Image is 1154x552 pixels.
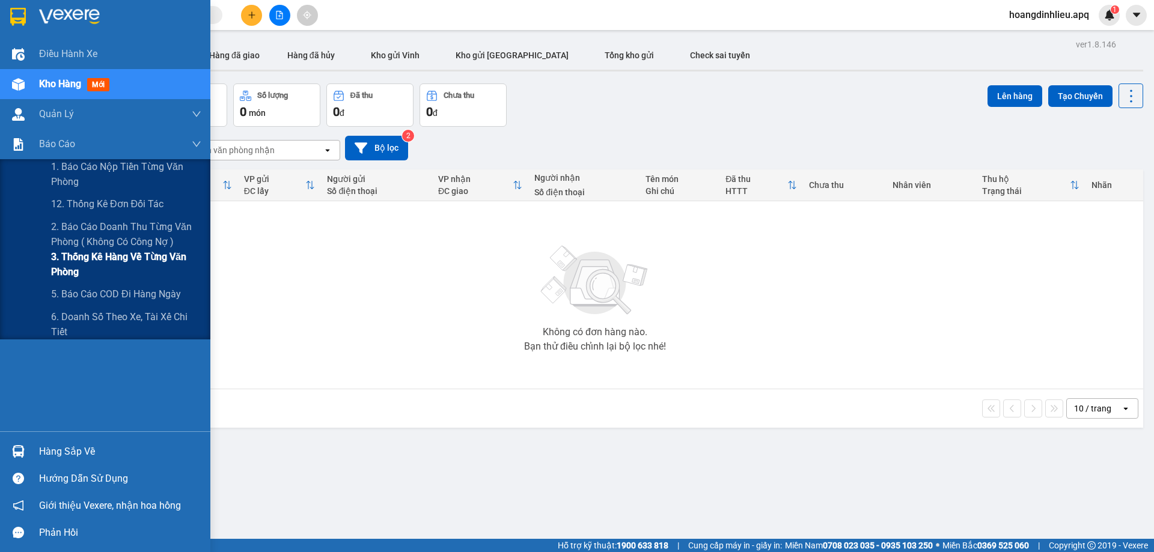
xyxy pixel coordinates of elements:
img: icon-new-feature [1104,10,1115,20]
div: Trạng thái [982,186,1069,196]
span: aim [303,11,311,19]
span: ⚪️ [936,543,939,548]
img: warehouse-icon [12,78,25,91]
div: ver 1.8.146 [1076,38,1116,51]
span: Kho gửi [GEOGRAPHIC_DATA] [456,50,569,60]
img: warehouse-icon [12,445,25,458]
span: 0 [426,105,433,119]
span: down [192,109,201,119]
span: 2. Báo cáo doanh thu từng văn phòng ( không có công nợ ) [51,219,201,249]
img: svg+xml;base64,PHN2ZyBjbGFzcz0ibGlzdC1wbHVnX19zdmciIHhtbG5zPSJodHRwOi8vd3d3LnczLm9yZy8yMDAwL3N2Zy... [535,238,655,323]
div: Chưa thu [444,91,474,100]
div: 10 / trang [1074,402,1111,414]
span: Check sai tuyến [690,50,750,60]
span: mới [87,78,109,91]
div: Hàng sắp về [39,443,201,461]
th: Toggle SortBy [238,169,322,201]
span: Hàng đã hủy [287,50,335,60]
div: Chưa thu [809,180,881,190]
svg: open [323,145,332,155]
sup: 2 [402,130,414,142]
div: Không có đơn hàng nào. [543,327,647,337]
div: Phản hồi [39,524,201,542]
div: Hướng dẫn sử dụng [39,470,201,488]
span: 3. Thống kê hàng về từng văn phòng [51,249,201,279]
button: plus [241,5,262,26]
button: aim [297,5,318,26]
th: Toggle SortBy [719,169,803,201]
div: Thu hộ [982,174,1069,184]
sup: 1 [1111,5,1119,14]
span: 12. Thống kê đơn đối tác [51,196,163,211]
img: solution-icon [12,138,25,151]
span: file-add [275,11,284,19]
span: Miền Bắc [942,539,1029,552]
span: down [192,139,201,149]
span: 0 [240,105,246,119]
span: Tổng kho gửi [605,50,654,60]
span: caret-down [1131,10,1142,20]
strong: 0369 525 060 [977,541,1029,550]
span: 5. Báo cáo COD đi hàng ngày [51,287,181,302]
span: đ [340,108,344,118]
div: Ghi chú [646,186,713,196]
span: notification [13,500,24,511]
div: Số điện thoại [534,187,633,197]
div: Tên món [646,174,713,184]
span: đ [433,108,438,118]
span: 1. Báo cáo nộp tiền từng văn phòng [51,159,201,189]
button: Đã thu0đ [326,83,414,127]
span: | [677,539,679,552]
span: plus [248,11,256,19]
div: Nhãn [1091,180,1137,190]
button: Chưa thu0đ [420,83,507,127]
div: Đã thu [350,91,373,100]
div: VP nhận [438,174,513,184]
div: VP gửi [244,174,306,184]
button: Số lượng0món [233,83,320,127]
div: Số lượng [257,91,288,100]
button: Bộ lọc [345,136,408,160]
span: | [1038,539,1040,552]
button: Hàng đã giao [200,41,269,70]
span: 1 [1113,5,1117,14]
span: Miền Nam [785,539,933,552]
span: Giới thiệu Vexere, nhận hoa hồng [39,498,181,513]
div: Đã thu [725,174,787,184]
span: Hỗ trợ kỹ thuật: [558,539,668,552]
button: caret-down [1126,5,1147,26]
div: Người gửi [327,174,426,184]
span: Kho hàng [39,78,81,89]
span: 0 [333,105,340,119]
span: 6. Doanh số theo xe, tài xế chi tiết [51,309,201,339]
svg: open [1121,404,1131,413]
button: file-add [269,5,290,26]
span: copyright [1087,541,1096,550]
strong: 1900 633 818 [617,541,668,550]
span: Kho gửi Vinh [371,50,420,60]
img: logo-vxr [10,8,26,26]
span: Báo cáo [39,136,75,151]
img: warehouse-icon [12,48,25,61]
span: hoangdinhlieu.apq [1000,7,1099,22]
button: Lên hàng [988,85,1042,107]
div: Người nhận [534,173,633,183]
button: Tạo Chuyến [1048,85,1113,107]
div: ĐC lấy [244,186,306,196]
strong: 0708 023 035 - 0935 103 250 [823,541,933,550]
span: Cung cấp máy in - giấy in: [688,539,782,552]
span: message [13,527,24,538]
div: Chọn văn phòng nhận [192,144,275,156]
div: Bạn thử điều chỉnh lại bộ lọc nhé! [524,342,666,351]
th: Toggle SortBy [432,169,528,201]
div: ĐC giao [438,186,513,196]
img: warehouse-icon [12,108,25,121]
div: HTTT [725,186,787,196]
span: món [249,108,266,118]
div: Nhân viên [893,180,970,190]
span: Điều hành xe [39,46,97,61]
span: question-circle [13,473,24,484]
span: Quản Lý [39,106,74,121]
div: Số điện thoại [327,186,426,196]
th: Toggle SortBy [976,169,1085,201]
